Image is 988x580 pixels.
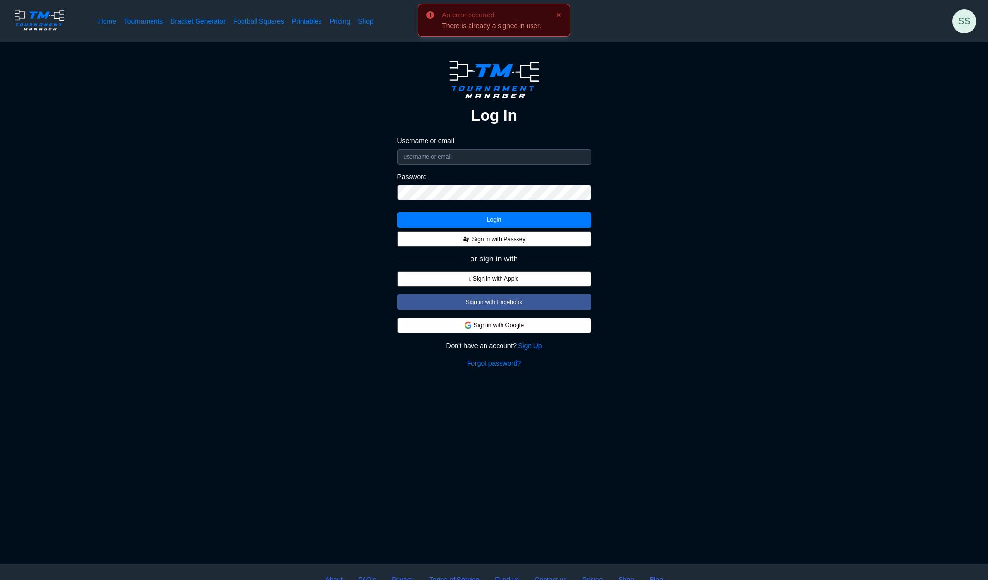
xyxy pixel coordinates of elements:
[467,358,521,368] a: Forgot password?
[518,341,542,351] a: Sign Up
[397,137,591,145] label: Username or email
[124,16,163,26] a: Tournaments
[358,16,374,26] a: Shop
[330,16,350,26] a: Pricing
[471,255,518,263] span: or sign in with
[397,271,591,287] button:  Sign in with Apple
[397,231,591,247] button: Sign in with Passkey
[397,318,591,333] button: Sign in with Google
[464,321,472,329] img: google.d7f092af888a54de79ed9c9303d689d7.svg
[397,172,591,181] label: Password
[471,106,517,125] h2: Log In
[442,12,541,18] h4: An error occurred
[397,212,591,228] button: Login
[952,9,976,33] div: sathishkumar s
[397,294,591,310] button: Sign in with Facebook
[462,235,470,243] img: FIDO_Passkey_mark_A_black.dc59a8f8c48711c442e90af6bb0a51e0.svg
[444,58,545,102] img: logo.ffa97a18e3bf2c7d.png
[12,8,67,32] img: logo.ffa97a18e3bf2c7d.png
[292,16,322,26] a: Printables
[952,9,976,33] button: SS
[233,16,284,26] a: Football Squares
[170,16,226,26] a: Bracket Generator
[442,22,541,29] p: There is already a signed in user.
[98,16,116,26] a: Home
[446,341,517,351] span: Don't have an account?
[397,149,591,165] input: username or email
